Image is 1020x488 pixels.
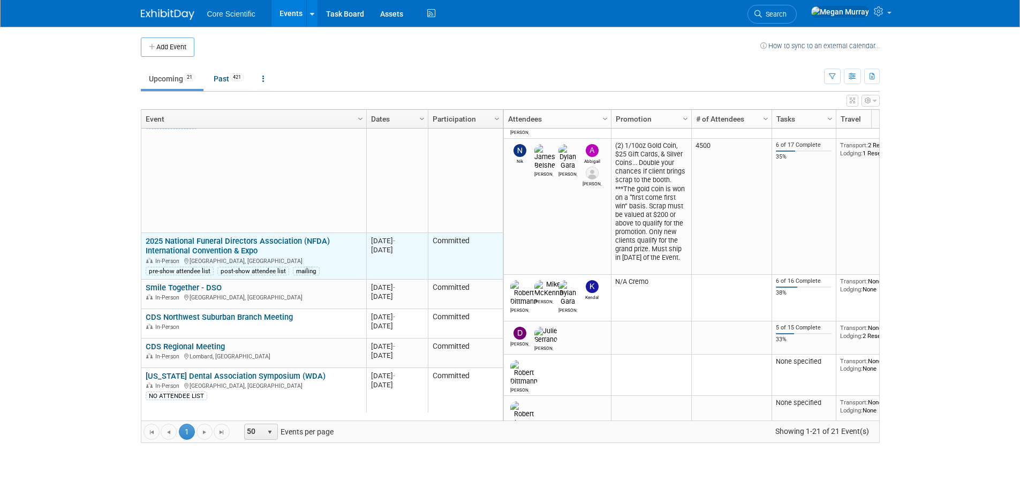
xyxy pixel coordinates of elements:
a: Smile Together - DSO [146,283,222,292]
a: [US_STATE] Dental Association Symposium (WDA) [146,371,326,381]
span: In-Person [155,353,183,360]
div: None specified [776,357,832,366]
span: Column Settings [761,115,770,123]
div: Mike McKenna [534,297,553,304]
span: Transport: [840,399,868,406]
img: Nik Koelblinger [513,144,526,157]
a: Travel [841,110,915,128]
a: Past421 [206,69,252,89]
img: Kendal Pobol [586,280,599,293]
span: Lodging: [840,149,863,157]
img: Robert Dittmann [510,280,538,306]
button: Add Event [141,37,194,57]
div: [DATE] [371,321,423,331]
span: - [393,283,395,291]
span: 421 [230,73,244,81]
div: Lombard, [GEOGRAPHIC_DATA] [146,351,361,361]
span: Search [762,10,787,18]
span: - [393,342,395,350]
td: Committed [428,233,503,280]
div: 5 of 15 Complete [776,324,832,332]
div: [GEOGRAPHIC_DATA], [GEOGRAPHIC_DATA] [146,292,361,302]
div: mailing [293,267,320,275]
td: Committed [428,97,503,233]
a: Column Settings [824,110,836,126]
div: None None [840,357,917,373]
a: # of Attendees [696,110,765,128]
td: Committed [428,280,503,309]
span: Lodging: [840,286,863,293]
a: Participation [433,110,496,128]
a: Dates [371,110,421,128]
img: Robert Dittmann [510,360,538,386]
div: [GEOGRAPHIC_DATA], [GEOGRAPHIC_DATA] [146,381,361,390]
span: Column Settings [826,115,834,123]
span: Column Settings [601,115,609,123]
div: None 2 Reservations [840,324,917,340]
span: Go to the last page [217,428,226,437]
div: Abbigail Belshe [583,157,601,164]
a: Column Settings [679,110,691,126]
span: - [393,237,395,245]
div: 2 Reservations 1 Reservation [840,141,917,157]
span: Transport: [840,357,868,365]
img: Robert Dittmann [510,401,538,427]
div: Robert Dittmann [510,128,529,135]
img: Dan Boro [513,327,526,340]
div: [DATE] [371,342,423,351]
span: Events per page [230,424,344,440]
div: [DATE] [371,380,423,389]
div: [DATE] [371,236,423,245]
a: 2025 National Funeral Directors Association (NFDA) International Convention & Expo [146,236,330,256]
div: [DATE] [371,245,423,254]
div: Robert Dittmann [510,306,529,313]
span: In-Person [155,324,183,331]
div: Robert Dittmann [510,386,529,393]
div: Dylan Gara [558,170,577,177]
a: Tasks [776,110,829,128]
img: In-Person Event [146,258,153,263]
img: In-Person Event [146,324,153,329]
span: Column Settings [418,115,426,123]
span: 21 [184,73,195,81]
td: (2) 1/10oz Gold Coin, $25 Gift Cards, & Silver Coins... Double your chances if client brings scra... [611,139,691,275]
div: 35% [776,153,832,161]
span: Transport: [840,324,868,332]
span: In-Person [155,258,183,265]
span: Core Scientific [207,10,255,18]
a: Promotion [616,110,684,128]
span: Column Settings [681,115,690,123]
img: Megan Murray [811,6,870,18]
a: Go to the previous page [161,424,177,440]
div: None specified [776,399,832,407]
div: [DATE] [371,351,423,360]
span: Transport: [840,141,868,149]
div: Julie Serrano [534,344,553,351]
img: In-Person Event [146,294,153,299]
a: Go to the next page [197,424,213,440]
span: In-Person [155,382,183,389]
img: James Belshe [534,144,555,170]
img: Dylan Gara [558,144,577,170]
span: Lodging: [840,365,863,372]
a: Go to the first page [143,424,160,440]
td: N/A Cremo [611,275,691,321]
div: Dan Boro [510,340,529,347]
span: Column Settings [356,115,365,123]
span: Lodging: [840,407,863,414]
div: [DATE] [371,312,423,321]
div: 6 of 17 Complete [776,141,832,149]
a: CDS Northwest Suburban Branch Meeting [146,312,293,322]
span: 1 [179,424,195,440]
div: None None [840,277,917,293]
div: None None [840,399,917,414]
div: James Belshe [534,170,553,177]
span: Go to the first page [147,428,156,437]
span: Transport: [840,277,868,285]
div: 38% [776,289,832,297]
div: 33% [776,336,832,343]
span: - [393,372,395,380]
a: Column Settings [354,110,366,126]
div: [GEOGRAPHIC_DATA], [GEOGRAPHIC_DATA] [146,256,361,265]
span: In-Person [155,294,183,301]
